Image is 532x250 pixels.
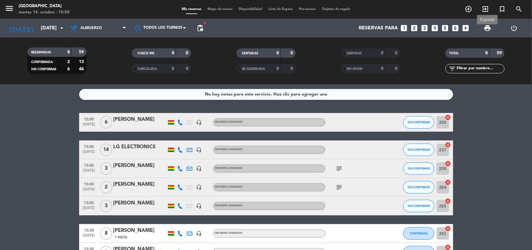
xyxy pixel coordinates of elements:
i: filter_list [448,65,456,72]
span: SIN CONFIRMAR [408,185,430,189]
span: 6 [100,116,112,129]
i: looks_one [400,24,408,32]
div: LG ELECTRONICS [113,143,166,151]
i: headset_mic [196,166,202,171]
strong: 0 [381,51,383,55]
input: Filtrar por nombre... [456,65,504,72]
span: Lista de Espera [265,7,296,11]
span: Sin menú asignado [215,232,243,234]
strong: 59 [497,51,503,55]
span: 2 [100,181,112,194]
strong: 0 [395,51,399,55]
span: RESERVADAS [31,51,51,54]
strong: 0 [172,51,174,55]
span: [DATE] [81,233,97,241]
strong: 6 [67,67,70,71]
strong: 2 [67,60,70,64]
i: add_circle_outline [465,5,472,13]
div: Exportar [477,17,498,22]
strong: 0 [186,66,190,71]
span: 1 Visita [115,235,127,240]
i: exit_to_app [482,5,489,13]
span: 12:00 [81,115,97,122]
span: 3 [100,162,112,175]
span: 13:00 [81,161,97,169]
span: SERVIDAS [347,52,362,55]
i: looks_5 [441,24,449,32]
strong: 0 [276,66,279,71]
span: TOTAL [449,52,459,55]
i: menu [5,4,14,13]
button: SIN CONFIRMAR [403,200,434,212]
span: SIN CONFIRMAR [408,120,430,124]
i: headset_mic [196,231,202,236]
div: martes 14. octubre - 10:50 [19,9,69,16]
div: [PERSON_NAME] [113,227,166,235]
i: search [515,5,523,13]
strong: 0 [172,66,174,71]
span: Sin menú asignado [215,121,243,123]
span: [DATE] [81,122,97,130]
i: headset_mic [196,120,202,125]
strong: 0 [276,51,279,55]
span: Sin menú asignado [215,167,243,169]
span: 13:00 [81,199,97,206]
i: headset_mic [196,184,202,190]
strong: 0 [395,66,399,71]
strong: 59 [79,50,85,54]
button: SIN CONFIRMAR [403,116,434,129]
span: SIN CONFIRMAR [408,148,430,151]
div: [PERSON_NAME] [113,180,166,189]
span: SIN CONFIRMAR [408,167,430,170]
span: Reservas para [359,25,398,31]
strong: 0 [290,66,294,71]
span: 13:00 [81,180,97,187]
i: turned_in_not [498,5,506,13]
span: Sin menú asignado [215,148,243,151]
span: Mapa de mesas [204,7,236,11]
button: CONFIRMADA [403,227,434,240]
span: Pre-acceso [296,7,319,11]
i: cancel [445,160,451,167]
i: cancel [445,225,451,232]
i: headset_mic [196,147,202,153]
span: Sin menú asignado [215,204,243,207]
span: 3 [100,200,112,212]
span: fiber_manual_record [203,21,207,25]
button: SIN CONFIRMAR [403,181,434,194]
span: pending_actions [196,24,204,32]
div: [PERSON_NAME] [113,115,166,124]
button: SIN CONFIRMAR [403,162,434,175]
div: LOG OUT [501,19,527,37]
i: add_box [462,24,470,32]
strong: 0 [186,51,190,55]
span: Tarjetas de regalo [319,7,353,11]
span: Disponibilidad [236,7,265,11]
span: [DATE] [81,169,97,176]
button: SIN CONFIRMAR [403,144,434,156]
span: CONFIRMADA [410,232,428,235]
div: [PERSON_NAME] [113,199,166,207]
span: [DATE] [81,187,97,194]
i: cancel [445,142,451,148]
span: [DATE] [81,206,97,213]
strong: 0 [381,66,383,71]
span: 13:00 [81,143,97,150]
strong: 8 [67,50,70,54]
span: SIN CONFIRMAR [31,68,56,71]
i: power_settings_new [510,24,518,32]
i: cancel [445,198,451,204]
i: looks_3 [421,24,429,32]
strong: 46 [79,67,85,71]
span: RE AGENDADA [242,67,265,71]
i: headset_mic [196,203,202,209]
span: 8 [100,227,112,240]
i: looks_4 [431,24,439,32]
span: CONFIRMADA [31,61,53,64]
span: SENTADAS [242,52,259,55]
div: No hay notas para este servicio. Haz clic para agregar una [205,91,327,98]
span: Sin menú asignado [215,186,243,188]
strong: 8 [486,51,488,55]
span: [DATE] [81,150,97,157]
span: Almuerzo [80,26,102,30]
